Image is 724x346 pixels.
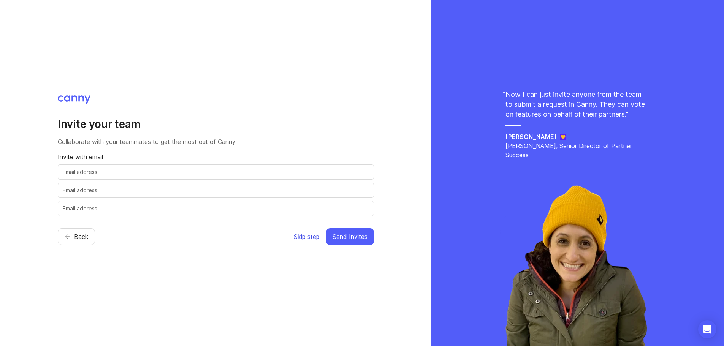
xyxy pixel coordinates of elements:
div: Open Intercom Messenger [698,320,716,338]
button: Back [58,228,95,245]
input: Email address [63,168,369,176]
img: Canny logo [58,95,91,104]
input: Email address [63,186,369,194]
button: Skip step [293,228,320,245]
button: Send Invites [326,228,374,245]
input: Email address [63,204,369,213]
p: Invite with email [58,152,374,161]
span: Skip step [294,232,320,241]
p: Now I can just invite anyone from the team to submit a request in Canny. They can vote on feature... [505,90,650,119]
p: [PERSON_NAME], Senior Director of Partner Success [505,141,650,160]
p: Collaborate with your teammates to get the most out of Canny. [58,137,374,146]
span: Send Invites [333,232,368,241]
span: Back [74,232,89,241]
h2: Invite your team [58,117,374,131]
img: Jane logo [560,134,566,140]
h5: [PERSON_NAME] [505,132,557,141]
img: rachel-ec36006e32d921eccbc7237da87631ad.webp [500,179,655,346]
